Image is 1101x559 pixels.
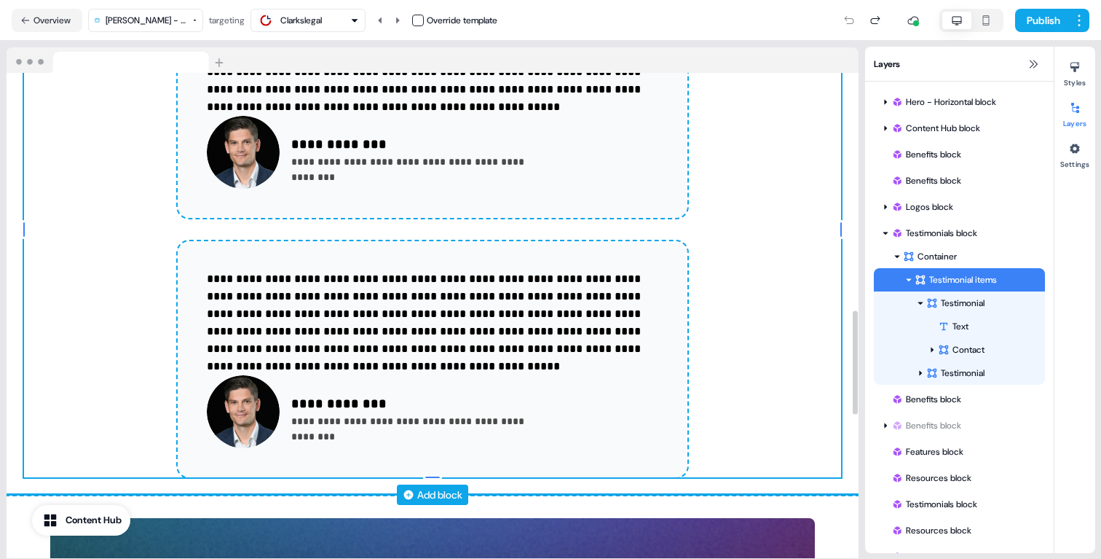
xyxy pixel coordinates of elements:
button: Layers [1054,96,1095,128]
div: Logos block [891,200,1039,214]
div: Testimonial itemsTestimonialTextContactTestimonial [874,268,1045,385]
div: Clarkslegal [280,13,322,28]
div: Resources block [874,519,1045,542]
div: Container [903,249,1039,264]
div: Benefits block [874,388,1045,411]
div: Benefits block [891,147,1039,162]
div: Resources block [891,471,1039,485]
div: Content Hub block [874,117,1045,140]
div: Resources block [874,466,1045,490]
div: Content Hub block [891,121,1039,136]
button: Overview [12,9,82,32]
div: [PERSON_NAME] - US Law - Userled experiment [106,13,187,28]
div: Text [938,319,1045,334]
div: Testimonials block [891,497,1039,512]
div: Testimonials block [891,226,1039,241]
div: Benefits block [874,414,1045,437]
button: Publish [1015,9,1069,32]
div: Add block [417,488,462,502]
button: Settings [1054,137,1095,169]
div: Benefits block [891,392,1039,407]
button: Clarkslegal [250,9,366,32]
div: Testimonial items [915,273,1039,287]
button: Content Hub [32,505,130,536]
div: Benefits block [891,418,1039,433]
div: Content Hub [66,513,122,528]
img: Browser topbar [7,47,230,74]
div: ContainerTestimonial itemsTestimonialTextContactTestimonial [874,245,1045,385]
div: Testimonial [926,366,1039,380]
div: Hero - Horizontal block [891,95,1039,109]
div: TestimonialTextContact [874,292,1045,361]
div: Resources block [891,523,1039,538]
div: Testimonial [926,296,1039,310]
div: Benefits block [874,169,1045,192]
div: Benefits block [891,173,1039,188]
div: Testimonial [874,361,1045,385]
div: Contact [874,338,1045,361]
div: Contact [938,343,1039,357]
div: Benefits block [874,143,1045,166]
div: Testimonials blockContainerTestimonial itemsTestimonialTextContactTestimonial [874,222,1045,385]
div: Logos block [874,195,1045,219]
div: Override template [427,13,497,28]
div: targeting [209,13,245,28]
div: Features block [874,440,1045,464]
button: Styles [1054,55,1095,87]
div: Layers [865,47,1054,82]
img: Contact photo [207,116,280,189]
div: Text [874,315,1045,338]
div: Features block [891,445,1039,459]
div: Testimonials block [874,493,1045,516]
img: Contact photo [207,375,280,448]
div: Hero - Horizontal block [874,90,1045,114]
